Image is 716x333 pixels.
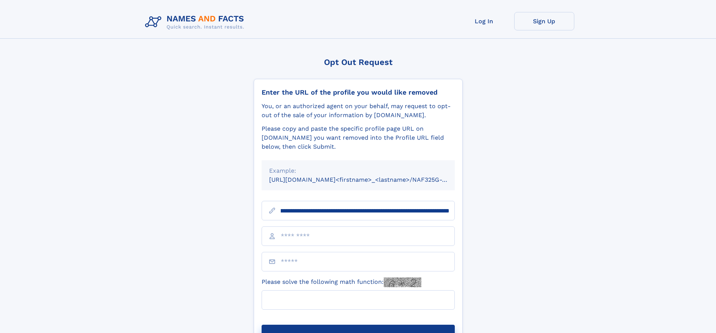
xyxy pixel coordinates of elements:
[262,102,455,120] div: You, or an authorized agent on your behalf, may request to opt-out of the sale of your informatio...
[262,277,421,287] label: Please solve the following math function:
[262,124,455,151] div: Please copy and paste the specific profile page URL on [DOMAIN_NAME] you want removed into the Pr...
[514,12,574,30] a: Sign Up
[254,57,463,67] div: Opt Out Request
[269,166,447,175] div: Example:
[142,12,250,32] img: Logo Names and Facts
[269,176,469,183] small: [URL][DOMAIN_NAME]<firstname>_<lastname>/NAF325G-xxxxxxxx
[454,12,514,30] a: Log In
[262,88,455,96] div: Enter the URL of the profile you would like removed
